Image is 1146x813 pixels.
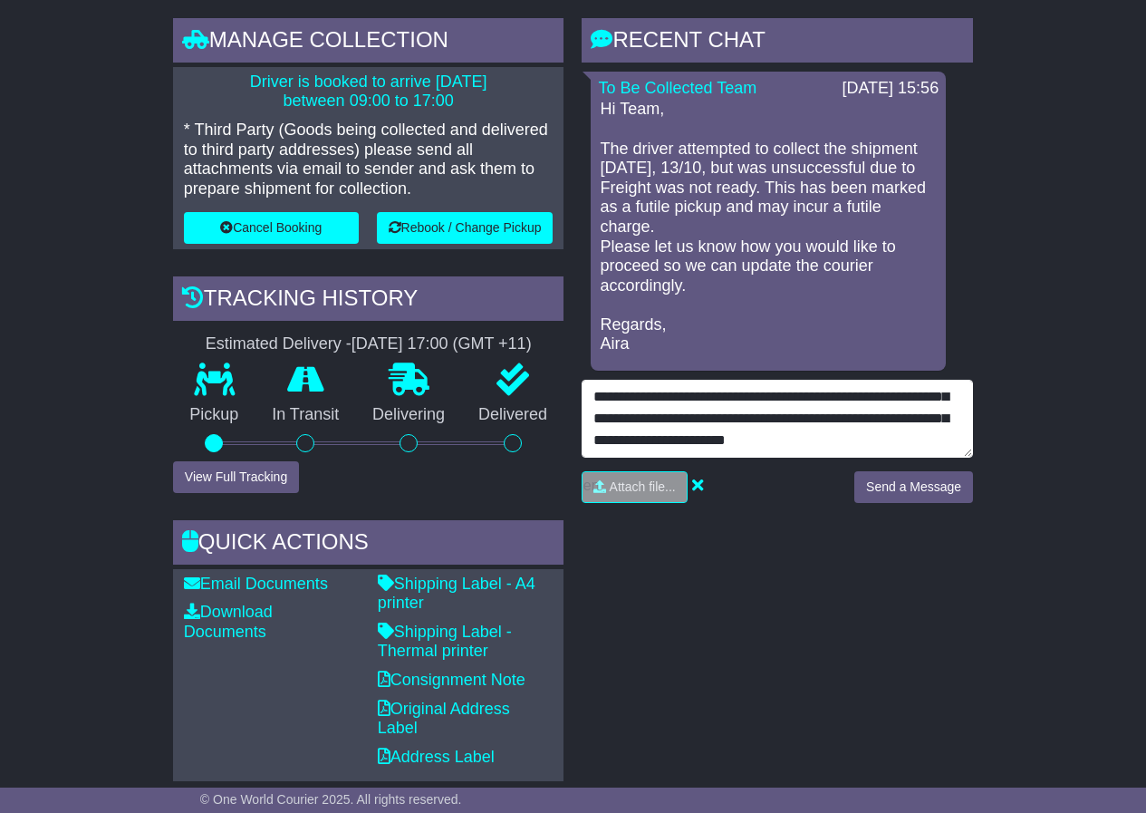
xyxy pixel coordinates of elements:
a: To Be Collected Team [598,79,756,97]
span: © One World Courier 2025. All rights reserved. [200,792,462,807]
a: Original Address Label [378,700,510,738]
div: Tracking history [173,276,564,325]
div: Quick Actions [173,520,564,569]
a: Consignment Note [378,671,525,689]
p: Delivering [356,405,462,425]
a: Email Documents [184,575,328,593]
p: Delivered [462,405,564,425]
div: RECENT CHAT [582,18,973,67]
button: Cancel Booking [184,212,359,244]
a: Download Documents [184,603,273,641]
div: [DATE] 15:56 [842,79,939,99]
div: Manage collection [173,18,564,67]
p: Pickup [173,405,255,425]
p: * Third Party (Goods being collected and delivered to third party addresses) please send all atta... [184,121,554,198]
div: Estimated Delivery - [173,334,564,354]
button: Send a Message [854,471,973,503]
p: Hi Team, The driver attempted to collect the shipment [DATE], 13/10, but was unsuccessful due to ... [600,100,937,354]
p: Driver is booked to arrive [DATE] between 09:00 to 17:00 [184,73,554,111]
button: Rebook / Change Pickup [377,212,554,244]
a: Address Label [378,748,495,766]
button: View Full Tracking [173,461,299,493]
p: In Transit [255,405,356,425]
a: Shipping Label - Thermal printer [378,623,512,661]
div: [DATE] 17:00 (GMT +11) [352,334,532,354]
a: Shipping Label - A4 printer [378,575,535,613]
